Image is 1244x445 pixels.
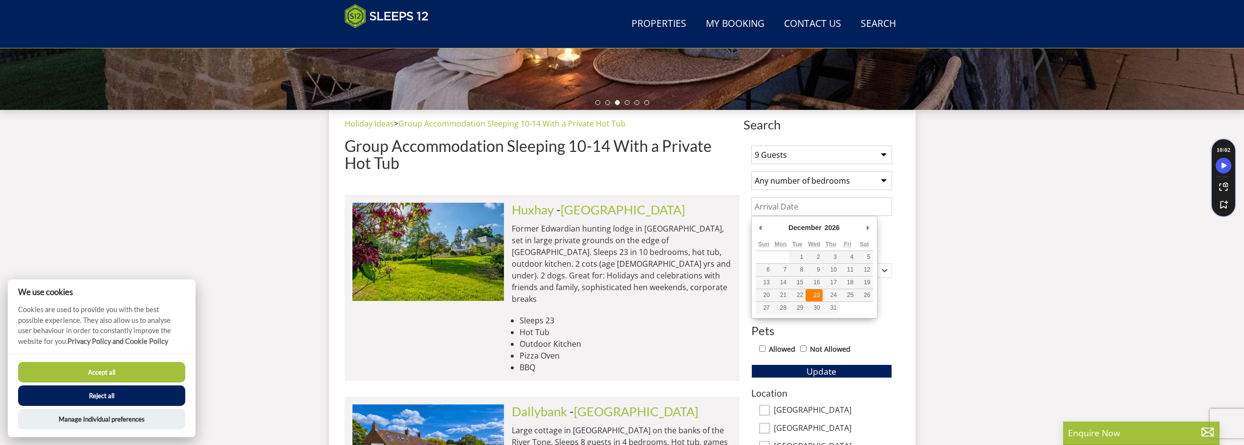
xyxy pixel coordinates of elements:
[839,251,856,263] button: 4
[839,264,856,276] button: 11
[8,304,196,354] p: Cookies are used to provide you with the best possible experience. They also allow us to analyse ...
[520,338,732,350] li: Outdoor Kitchen
[810,344,851,355] label: Not Allowed
[856,251,873,263] button: 5
[512,223,732,305] p: Former Edwardian hunting lodge in [GEOGRAPHIC_DATA], set in large private grounds on the edge of ...
[792,241,802,248] abbr: Tuesday
[839,276,856,289] button: 18
[856,276,873,289] button: 19
[756,289,772,301] button: 20
[823,220,841,235] div: 2026
[628,13,690,35] a: Properties
[806,264,822,276] button: 9
[8,287,196,297] h2: We use cookies
[18,409,185,429] button: Manage Individual preferences
[857,13,900,35] a: Search
[856,289,873,301] button: 26
[772,289,789,301] button: 21
[1068,426,1215,439] p: Enquire Now
[772,264,789,276] button: 7
[574,404,698,419] a: [GEOGRAPHIC_DATA]
[520,315,732,326] li: Sleeps 23
[512,404,567,419] a: Dallybank
[789,264,806,276] button: 8
[569,404,698,419] span: -
[345,137,740,171] h1: Group Accommodation Sleeping 10-14 With a Private Hot Tub
[345,118,394,129] a: Holiday Ideas
[561,202,685,217] a: [GEOGRAPHIC_DATA]
[751,364,892,378] button: Update
[756,302,772,314] button: 27
[18,362,185,382] button: Accept all
[823,276,839,289] button: 17
[67,337,168,345] a: Privacy Policy and Cookie Policy
[520,350,732,361] li: Pizza Oven
[774,424,892,434] label: [GEOGRAPHIC_DATA]
[520,361,732,373] li: BBQ
[789,251,806,263] button: 1
[789,289,806,301] button: 22
[756,276,772,289] button: 13
[758,241,769,248] abbr: Sunday
[340,34,442,42] iframe: Customer reviews powered by Trustpilot
[844,241,851,248] abbr: Friday
[774,405,892,416] label: [GEOGRAPHIC_DATA]
[826,241,836,248] abbr: Thursday
[352,203,504,300] img: duxhams-somerset-holiday-accomodation-sleeps-12.original.jpg
[789,302,806,314] button: 29
[751,197,892,216] input: Arrival Date
[756,220,765,235] button: Previous Month
[520,326,732,338] li: Hot Tub
[856,264,873,276] button: 12
[743,118,900,131] span: Search
[806,302,822,314] button: 30
[823,302,839,314] button: 31
[806,289,822,301] button: 23
[18,385,185,406] button: Reject all
[823,264,839,276] button: 10
[772,276,789,289] button: 14
[394,118,398,129] span: >
[860,241,869,248] abbr: Saturday
[839,289,856,301] button: 25
[823,289,839,301] button: 24
[787,220,823,235] div: December
[751,388,892,398] h3: Location
[556,202,685,217] span: -
[512,202,554,217] a: Huxhay
[806,276,822,289] button: 16
[702,13,768,35] a: My Booking
[863,220,873,235] button: Next Month
[780,13,845,35] a: Contact Us
[756,264,772,276] button: 6
[808,241,820,248] abbr: Wednesday
[775,241,787,248] abbr: Monday
[807,365,836,377] span: Update
[769,344,795,355] label: Allowed
[772,302,789,314] button: 28
[823,251,839,263] button: 3
[751,324,892,337] h3: Pets
[398,118,626,129] a: Group Accommodation Sleeping 10-14 With a Private Hot Tub
[789,276,806,289] button: 15
[345,4,429,28] img: Sleeps 12
[806,251,822,263] button: 2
